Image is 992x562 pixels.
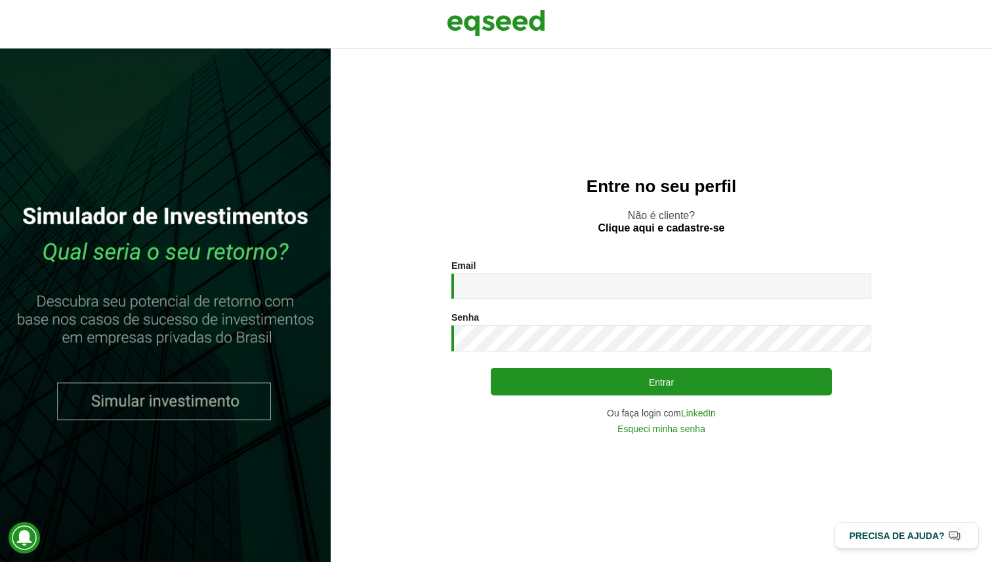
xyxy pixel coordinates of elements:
h2: Entre no seu perfil [357,177,966,196]
a: LinkedIn [681,409,716,418]
img: EqSeed Logo [447,7,545,39]
label: Email [451,261,476,270]
p: Não é cliente? [357,209,966,234]
a: Clique aqui e cadastre-se [598,223,725,233]
button: Entrar [491,368,832,395]
a: Esqueci minha senha [617,424,705,433]
label: Senha [451,313,479,322]
div: Ou faça login com [451,409,871,418]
